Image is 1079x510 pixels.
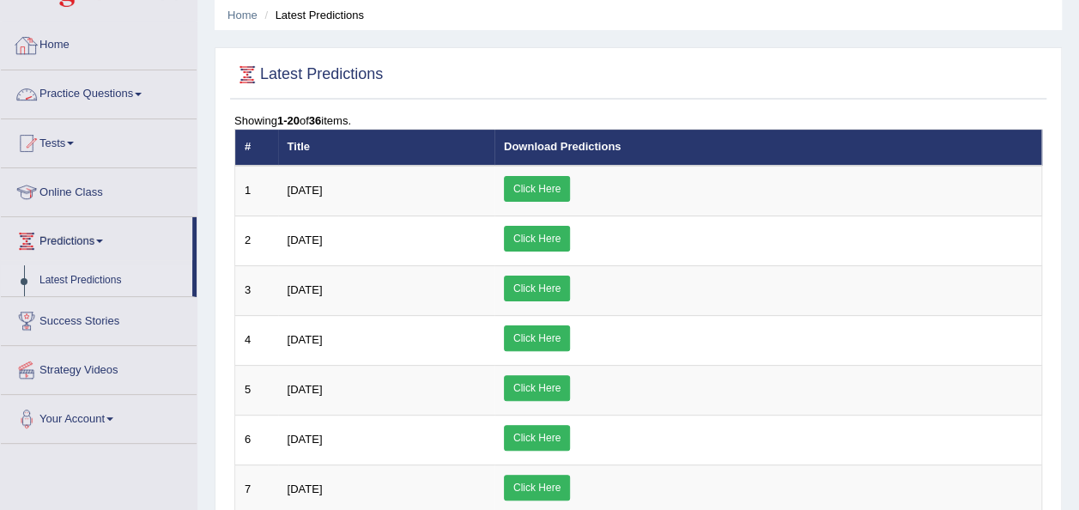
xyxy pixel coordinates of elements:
[288,333,323,346] span: [DATE]
[227,9,258,21] a: Home
[504,425,570,451] a: Click Here
[504,276,570,301] a: Click Here
[1,21,197,64] a: Home
[288,234,323,246] span: [DATE]
[235,216,278,265] td: 2
[1,168,197,211] a: Online Class
[504,475,570,501] a: Click Here
[1,70,197,113] a: Practice Questions
[309,114,321,127] b: 36
[288,483,323,495] span: [DATE]
[277,114,300,127] b: 1-20
[234,112,1042,129] div: Showing of items.
[1,297,197,340] a: Success Stories
[288,433,323,446] span: [DATE]
[234,62,383,88] h2: Latest Predictions
[494,130,1042,166] th: Download Predictions
[235,130,278,166] th: #
[235,415,278,464] td: 6
[260,7,364,23] li: Latest Predictions
[1,119,197,162] a: Tests
[504,226,570,252] a: Click Here
[278,130,494,166] th: Title
[288,283,323,296] span: [DATE]
[235,315,278,365] td: 4
[504,325,570,351] a: Click Here
[1,395,197,438] a: Your Account
[235,265,278,315] td: 3
[1,217,192,260] a: Predictions
[504,176,570,202] a: Click Here
[235,365,278,415] td: 5
[288,184,323,197] span: [DATE]
[235,166,278,216] td: 1
[32,265,192,296] a: Latest Predictions
[504,375,570,401] a: Click Here
[1,346,197,389] a: Strategy Videos
[288,383,323,396] span: [DATE]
